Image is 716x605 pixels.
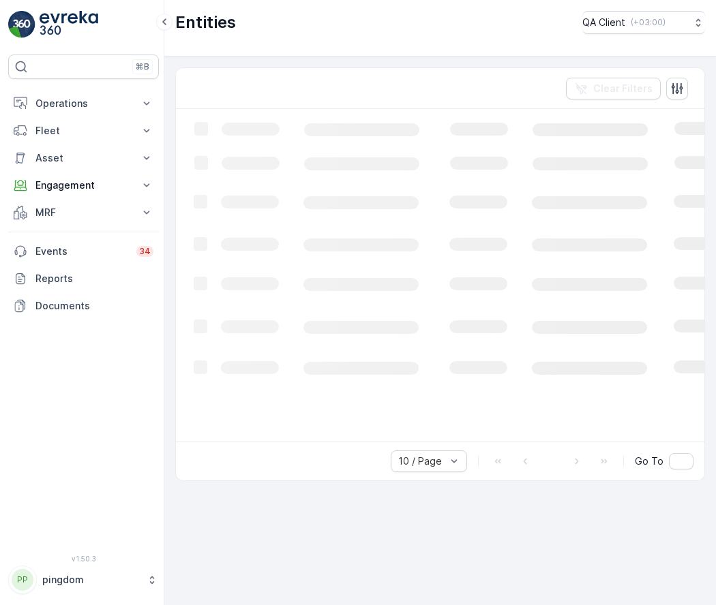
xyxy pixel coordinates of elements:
button: Asset [8,144,159,172]
p: Events [35,245,128,258]
p: MRF [35,206,132,219]
button: Clear Filters [566,78,661,99]
a: Reports [8,265,159,292]
img: logo [8,11,35,38]
button: MRF [8,199,159,226]
p: pingdom [42,573,140,587]
button: PPpingdom [8,565,159,594]
p: Fleet [35,124,132,138]
p: ⌘B [136,61,149,72]
a: Events34 [8,238,159,265]
p: ( +03:00 ) [631,17,666,28]
img: logo_light-DOdMpM7g.png [40,11,98,38]
button: Operations [8,90,159,117]
p: Asset [35,151,132,165]
button: QA Client(+03:00) [582,11,705,34]
div: PP [12,569,33,591]
p: Reports [35,272,153,285]
p: Clear Filters [593,82,653,95]
p: QA Client [582,16,625,29]
p: Engagement [35,179,132,192]
span: Go To [635,454,663,468]
button: Engagement [8,172,159,199]
button: Fleet [8,117,159,144]
p: Documents [35,299,153,313]
p: Entities [175,12,236,33]
p: 34 [139,246,151,257]
span: v 1.50.3 [8,555,159,563]
p: Operations [35,97,132,110]
a: Documents [8,292,159,320]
